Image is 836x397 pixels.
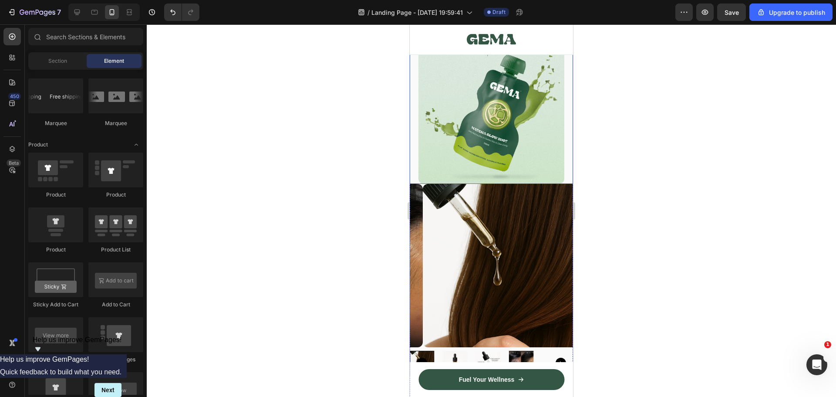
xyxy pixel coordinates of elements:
button: Upgrade to publish [749,3,833,21]
button: 7 [3,3,65,21]
span: Draft [492,8,506,16]
iframe: Intercom live chat [806,354,827,375]
span: Element [104,57,124,65]
div: Add to Cart [88,301,143,309]
div: Product List [88,246,143,254]
span: Save [725,9,739,16]
button: Save [717,3,746,21]
div: Beta [7,159,21,166]
div: Sticky Add to Cart [28,301,83,309]
iframe: Design area [410,24,573,397]
div: Marquee [88,119,143,127]
div: 450 [8,93,21,100]
span: 1 [824,341,831,348]
span: Landing Page - [DATE] 19:59:41 [371,8,463,17]
div: Marquee [28,119,83,127]
span: Help us improve GemPages! [33,336,122,343]
p: 7 [57,7,61,17]
div: Upgrade to publish [757,8,825,17]
span: Section [48,57,67,65]
span: / [367,8,370,17]
span: Toggle open [129,138,143,152]
div: Product [28,246,83,254]
div: Product [88,191,143,199]
span: Product [28,141,48,149]
div: Product [28,191,83,199]
div: Undo/Redo [164,3,199,21]
button: Show survey - Help us improve GemPages! [33,336,122,354]
input: Search Sections & Elements [28,28,143,45]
